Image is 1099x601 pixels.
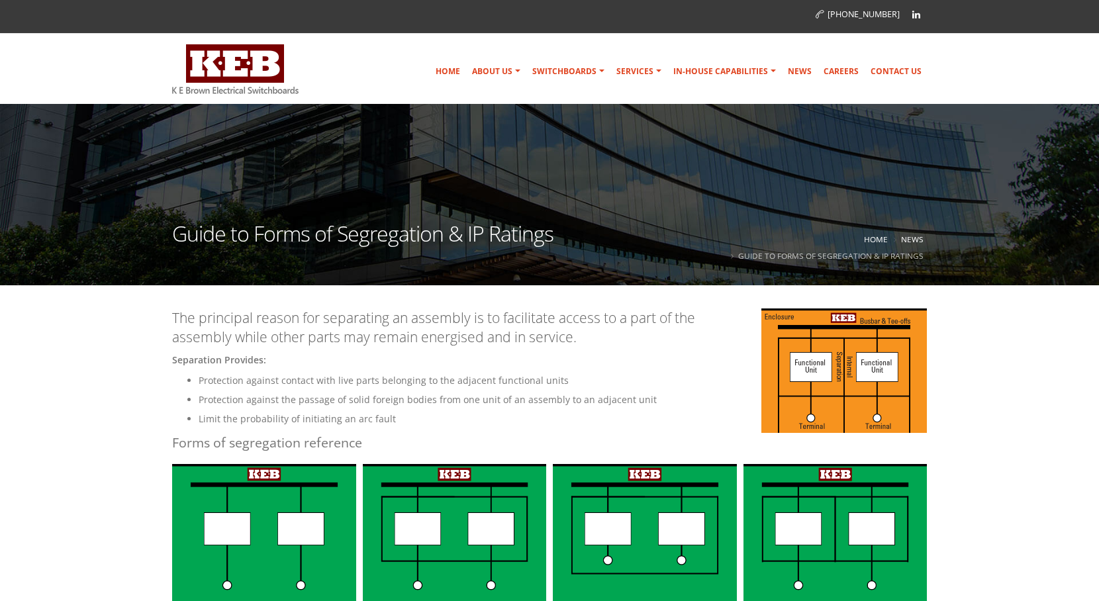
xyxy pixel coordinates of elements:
[430,58,465,85] a: Home
[668,58,781,85] a: In-house Capabilities
[818,58,864,85] a: Careers
[783,58,817,85] a: News
[199,373,927,389] li: Protection against contact with live parts belonging to the adjacent functional units
[467,58,526,85] a: About Us
[199,392,927,408] li: Protection against the passage of solid foreign bodies from one unit of an assembly to an adjacen...
[611,58,667,85] a: Services
[527,58,610,85] a: Switchboards
[865,58,927,85] a: Contact Us
[172,223,553,261] h1: Guide to Forms of Segregation & IP Ratings
[172,434,927,451] h4: Forms of segregation reference
[864,234,888,244] a: Home
[901,234,924,244] a: News
[199,411,927,427] li: Limit the probability of initiating an arc fault
[172,354,927,366] h5: Separation provides:
[172,308,927,347] p: The principal reason for separating an assembly is to facilitate access to a part of the assembly...
[728,248,924,264] li: Guide to Forms of Segregation & IP Ratings
[816,9,900,20] a: [PHONE_NUMBER]
[906,5,926,24] a: Linkedin
[172,44,299,94] img: K E Brown Electrical Switchboards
